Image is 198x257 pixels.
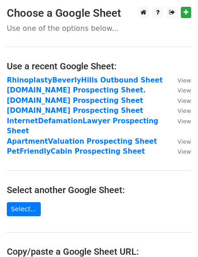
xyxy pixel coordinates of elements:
a: View [169,86,191,94]
a: [DOMAIN_NAME] Prospecting Sheet. [7,86,146,94]
h4: Use a recent Google Sheet: [7,61,191,72]
a: ApartmentValuation Prospecting Sheet [7,137,157,145]
h4: Select another Google Sheet: [7,184,191,195]
a: View [169,76,191,84]
p: Use one of the options below... [7,24,191,33]
a: InternetDefamationLawyer Prospecting Sheet [7,117,159,136]
a: Select... [7,202,41,216]
small: View [178,77,191,84]
small: View [178,138,191,145]
a: PetFriendlyCabin Prospecting Sheet [7,147,145,155]
small: View [178,148,191,155]
a: [DOMAIN_NAME] Prospecting Sheet [7,97,143,105]
h4: Copy/paste a Google Sheet URL: [7,246,191,257]
small: View [178,97,191,104]
h3: Choose a Google Sheet [7,7,191,20]
a: View [169,117,191,125]
small: View [178,107,191,114]
a: [DOMAIN_NAME] Prospecting Sheet [7,107,143,115]
a: View [169,147,191,155]
small: View [178,118,191,125]
small: View [178,87,191,94]
a: View [169,107,191,115]
a: View [169,137,191,145]
a: View [169,97,191,105]
a: RhinoplastyBeverlyHills Outbound Sheet [7,76,163,84]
